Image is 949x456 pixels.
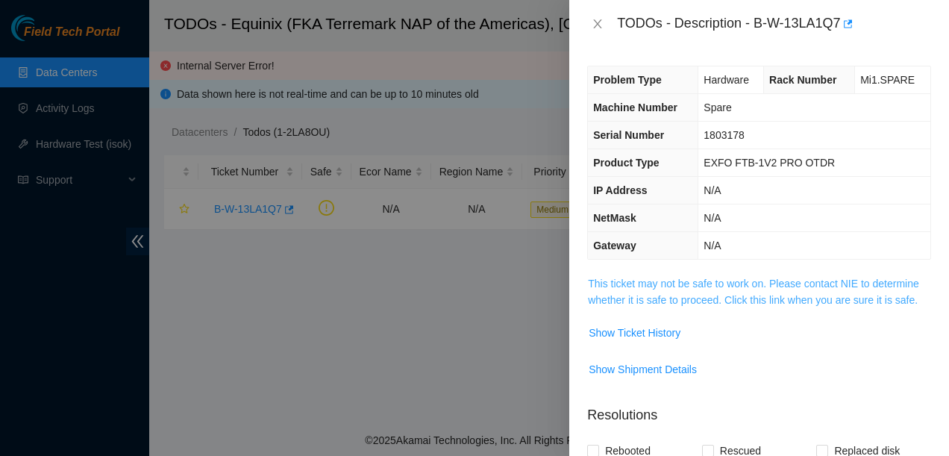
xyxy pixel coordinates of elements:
button: Show Ticket History [588,321,681,345]
span: 1803178 [704,129,745,141]
span: Mi1.SPARE [860,74,915,86]
button: Close [587,17,608,31]
span: IP Address [593,184,647,196]
span: NetMask [593,212,636,224]
p: Resolutions [587,393,931,425]
span: Gateway [593,240,636,252]
span: Problem Type [593,74,662,86]
span: Hardware [704,74,749,86]
span: Product Type [593,157,659,169]
span: N/A [704,212,721,224]
span: N/A [704,184,721,196]
span: EXFO FTB-1V2 PRO OTDR [704,157,835,169]
a: This ticket may not be safe to work on. Please contact NIE to determine whether it is safe to pro... [588,278,919,306]
span: N/A [704,240,721,252]
span: Serial Number [593,129,664,141]
div: TODOs - Description - B-W-13LA1Q7 [617,12,931,36]
span: Spare [704,101,731,113]
span: Rack Number [769,74,836,86]
span: close [592,18,604,30]
button: Show Shipment Details [588,357,698,381]
span: Machine Number [593,101,677,113]
span: Show Shipment Details [589,361,697,378]
span: Show Ticket History [589,325,680,341]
